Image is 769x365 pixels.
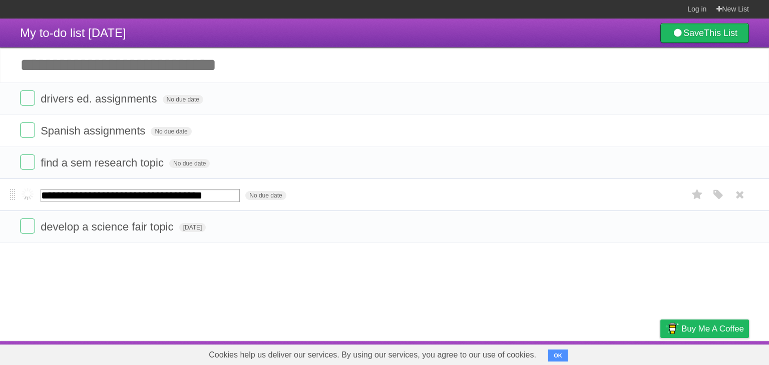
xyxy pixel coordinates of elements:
label: Done [20,90,35,105]
label: Done [20,218,35,233]
span: [DATE] [179,223,206,232]
a: Terms [613,343,635,362]
span: develop a science fair topic [41,220,176,233]
span: No due date [163,95,203,104]
span: No due date [169,159,210,168]
a: About [527,343,548,362]
a: Buy me a coffee [660,319,749,338]
a: Developers [560,343,601,362]
span: Buy me a coffee [681,320,744,337]
span: drivers ed. assignments [41,92,159,105]
span: No due date [151,127,191,136]
b: This List [704,28,737,38]
label: Done [20,186,35,201]
a: SaveThis List [660,23,749,43]
span: Cookies help us deliver our services. By using our services, you agree to our use of cookies. [199,345,546,365]
span: No due date [245,191,286,200]
label: Star task [688,186,707,203]
label: Done [20,154,35,169]
a: Privacy [647,343,673,362]
span: Spanish assignments [41,124,148,137]
a: Suggest a feature [686,343,749,362]
span: find a sem research topic [41,156,166,169]
button: OK [548,349,568,361]
span: My to-do list [DATE] [20,26,126,39]
img: Buy me a coffee [665,320,679,337]
label: Done [20,122,35,137]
